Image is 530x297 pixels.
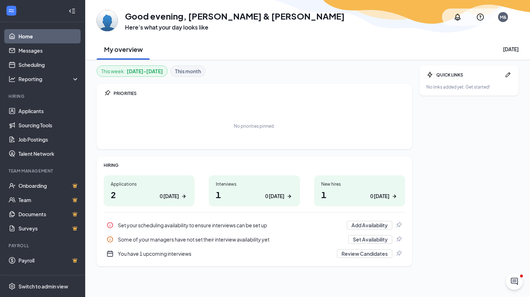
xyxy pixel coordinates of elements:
[9,283,16,290] svg: Settings
[106,236,114,243] svg: Info
[506,273,523,290] iframe: Intercom live chat
[314,175,405,206] a: New hires10 [DATE]ArrowRight
[337,249,392,258] button: Review Candidates
[18,75,80,83] div: Reporting
[436,72,502,78] div: QUICK LINKS
[9,75,16,83] svg: Analysis
[104,218,405,232] a: InfoSet your scheduling availability to ensure interviews can be set upAdd AvailabilityPin
[104,218,405,232] div: Set your scheduling availability to ensure interviews can be set up
[18,147,79,161] a: Talent Network
[18,29,79,43] a: Home
[18,179,79,193] a: OnboardingCrown
[118,236,344,243] div: Some of your managers have not set their interview availability yet
[209,175,300,206] a: Interviews10 [DATE]ArrowRight
[104,162,405,168] div: HIRING
[9,243,78,249] div: Payroll
[395,236,402,243] svg: Pin
[106,222,114,229] svg: Info
[104,232,405,246] a: InfoSome of your managers have not set their interview availability yetSet AvailabilityPin
[69,7,76,15] svg: Collapse
[321,181,398,187] div: New hires
[111,181,187,187] div: Applications
[234,123,275,129] div: No priorities pinned.
[321,189,398,201] h1: 1
[18,118,79,132] a: Sourcing Tools
[216,189,293,201] h1: 1
[104,232,405,246] div: Some of your managers have not set their interview availability yet
[348,235,392,244] button: Set Availability
[453,13,462,21] svg: Notifications
[180,193,187,200] svg: ArrowRight
[97,10,118,31] img: Mike & Kara Sheppard
[265,192,284,200] div: 0 [DATE]
[8,7,15,14] svg: WorkstreamLogo
[395,222,402,229] svg: Pin
[395,250,402,257] svg: Pin
[106,250,114,257] svg: CalendarNew
[114,90,405,96] div: PRIORITIES
[18,58,79,72] a: Scheduling
[18,104,79,118] a: Applicants
[118,222,343,229] div: Set your scheduling availability to ensure interviews can be set up
[370,192,389,200] div: 0 [DATE]
[347,221,392,229] button: Add Availability
[9,93,78,99] div: Hiring
[111,189,187,201] h1: 2
[104,90,111,97] svg: Pin
[500,14,507,20] div: M&
[127,67,163,75] b: [DATE] - [DATE]
[160,192,179,200] div: 0 [DATE]
[476,13,485,21] svg: QuestionInfo
[104,246,405,261] div: You have 1 upcoming interviews
[503,46,519,53] div: [DATE]
[175,67,201,75] b: This month
[18,193,79,207] a: TeamCrown
[104,246,405,261] a: CalendarNewYou have 1 upcoming interviewsReview CandidatesPin
[18,43,79,58] a: Messages
[125,23,345,31] h3: Here’s what your day looks like
[504,71,512,78] svg: Pen
[18,283,68,290] div: Switch to admin view
[18,132,79,147] a: Job Postings
[426,84,512,90] div: No links added yet. Get started!
[18,221,79,235] a: SurveysCrown
[125,10,345,22] h1: Good evening, [PERSON_NAME] & [PERSON_NAME]
[101,67,163,75] div: This week :
[104,175,195,206] a: Applications20 [DATE]ArrowRight
[286,193,293,200] svg: ArrowRight
[9,168,78,174] div: Team Management
[118,250,333,257] div: You have 1 upcoming interviews
[18,253,79,267] a: PayrollCrown
[216,181,293,187] div: Interviews
[391,193,398,200] svg: ArrowRight
[18,207,79,221] a: DocumentsCrown
[426,71,433,78] svg: Bolt
[104,45,143,54] h2: My overview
